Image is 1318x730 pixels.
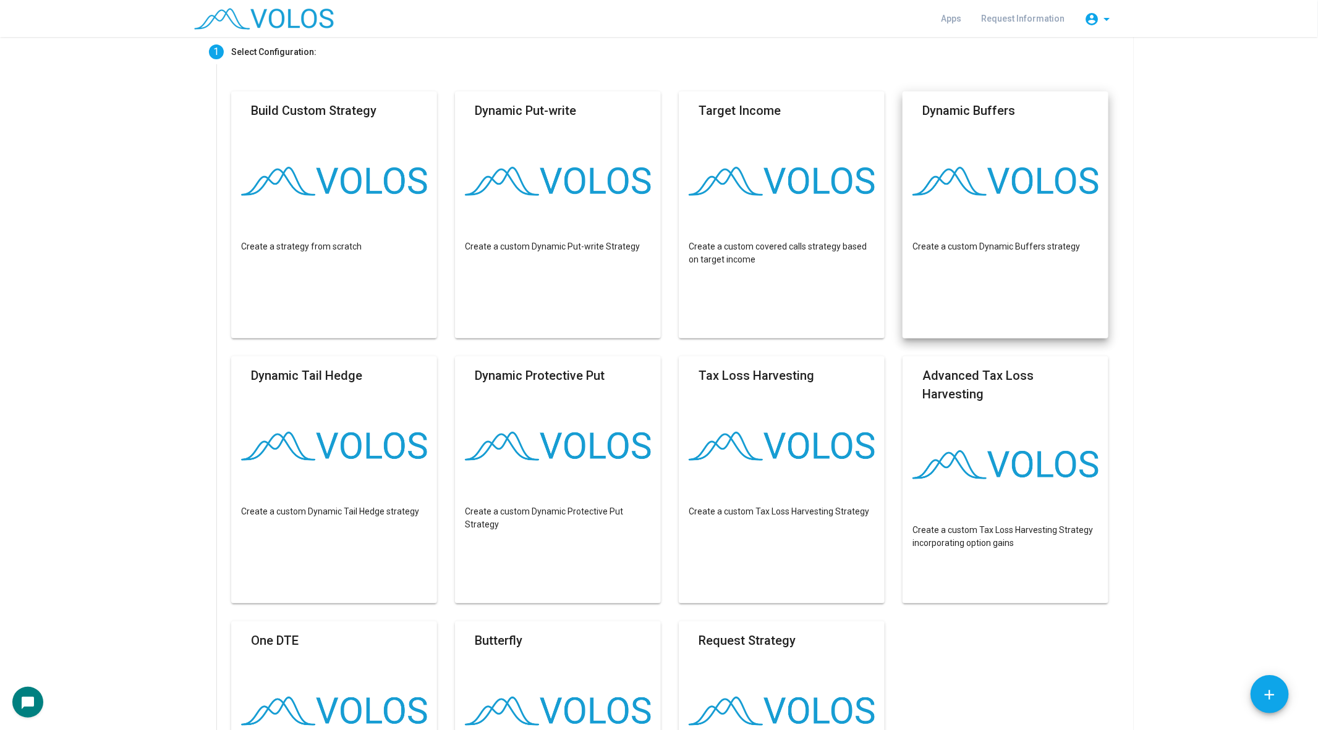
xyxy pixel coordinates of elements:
mat-card-title: Request Strategy [699,631,796,650]
img: logo.png [465,432,651,461]
mat-card-title: Dynamic Tail Hedge [251,366,362,385]
img: logo.png [689,167,875,196]
p: Create a custom Tax Loss Harvesting Strategy incorporating option gains [912,524,1099,550]
mat-card-title: Advanced Tax Loss Harvesting [922,366,1089,403]
img: logo.png [912,450,1099,479]
img: logo.png [912,167,1099,196]
p: Create a custom Dynamic Protective Put Strategy [465,505,651,531]
p: Create a custom covered calls strategy based on target income [689,240,875,266]
mat-card-title: Build Custom Strategy [251,101,376,120]
mat-icon: account_circle [1084,12,1099,27]
mat-card-title: Dynamic Put-write [475,101,576,120]
mat-card-title: Dynamic Protective Put [475,366,605,385]
mat-card-title: One DTE [251,631,299,650]
a: Request Information [971,7,1074,30]
span: Apps [941,14,961,23]
mat-card-title: Dynamic Buffers [922,101,1015,120]
mat-icon: add [1262,687,1278,703]
img: logo.png [465,167,651,196]
p: Create a custom Dynamic Buffers strategy [912,240,1099,253]
span: 1 [214,46,219,57]
mat-card-title: Target Income [699,101,781,120]
p: Create a custom Dynamic Put-write Strategy [465,240,651,253]
p: Create a strategy from scratch [241,240,427,253]
img: logo.png [689,697,875,726]
div: Select Configuration: [231,46,317,59]
img: logo.png [465,697,651,726]
img: logo.png [241,697,427,726]
a: Apps [931,7,971,30]
p: Create a custom Dynamic Tail Hedge strategy [241,505,427,518]
mat-card-title: Butterfly [475,631,522,650]
span: Request Information [981,14,1065,23]
p: Create a custom Tax Loss Harvesting Strategy [689,505,875,518]
mat-icon: arrow_drop_down [1099,12,1114,27]
mat-card-title: Tax Loss Harvesting [699,366,814,385]
img: logo.png [689,432,875,461]
button: Add icon [1251,675,1289,713]
img: logo.png [241,167,427,196]
mat-icon: chat_bubble [20,695,35,710]
img: logo.png [241,432,427,461]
